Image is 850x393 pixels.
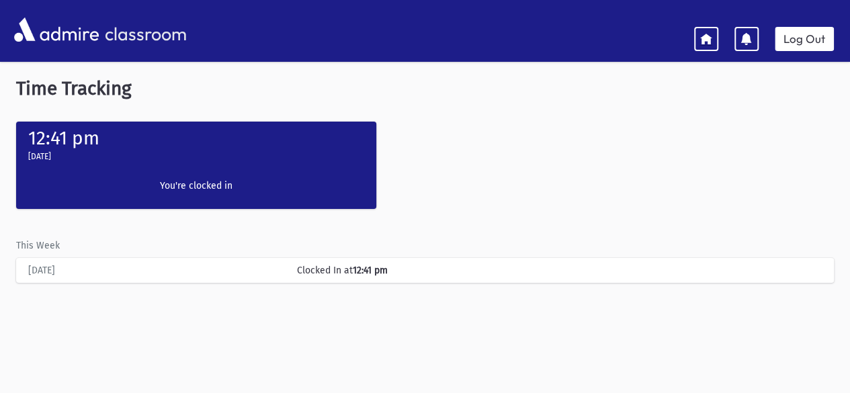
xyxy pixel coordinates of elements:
label: This Week [16,238,60,253]
div: Clocked In at [290,263,828,277]
a: Log Out [775,27,834,51]
label: You're clocked in [116,179,276,193]
img: AdmirePro [11,14,102,45]
span: classroom [102,12,187,48]
b: 12:41 pm [353,265,388,276]
div: [DATE] [22,263,290,277]
label: 12:41 pm [28,127,99,149]
label: [DATE] [28,150,51,163]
